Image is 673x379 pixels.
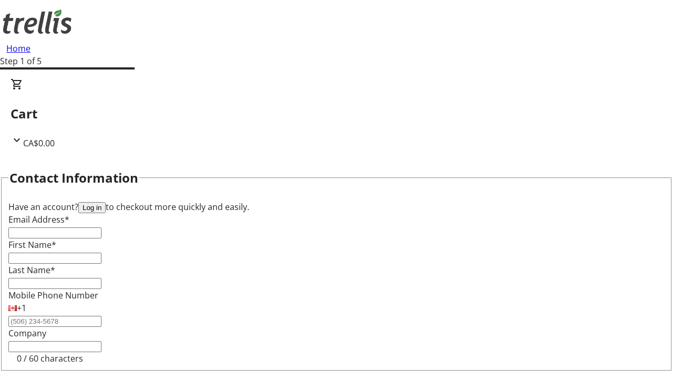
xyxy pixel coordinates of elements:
h2: Cart [11,104,662,123]
button: Log in [78,202,106,213]
span: CA$0.00 [23,137,55,149]
tr-character-limit: 0 / 60 characters [17,353,83,364]
div: CartCA$0.00 [11,78,662,149]
label: Email Address* [8,214,69,225]
label: Company [8,327,46,339]
label: First Name* [8,239,56,251]
h2: Contact Information [9,168,138,187]
label: Mobile Phone Number [8,290,98,301]
input: (506) 234-5678 [8,316,101,327]
label: Last Name* [8,264,55,276]
div: Have an account? to checkout more quickly and easily. [8,201,665,213]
